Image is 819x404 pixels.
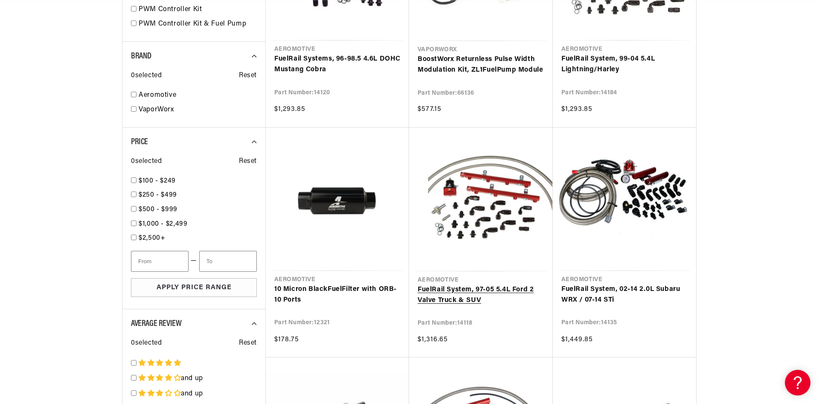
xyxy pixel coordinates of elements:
[131,278,257,297] button: Apply Price Range
[181,390,203,397] span: and up
[139,192,177,198] span: $250 - $499
[239,338,257,349] span: Reset
[181,375,203,382] span: and up
[131,156,162,167] span: 0 selected
[131,251,189,272] input: From
[131,52,151,61] span: Brand
[418,54,544,76] a: BoostWorx Returnless Pulse Width Modulation Kit, ZL1FuelPump Module
[131,138,148,146] span: Price
[139,19,257,30] a: PWM Controller Kit & Fuel Pump
[139,235,165,241] span: $2,500+
[139,177,176,184] span: $100 - $249
[418,285,544,306] a: FuelRail System, 97-05 5.4L Ford 2 Valve Truck & SUV
[239,156,257,167] span: Reset
[274,54,401,76] a: FuelRail Systems, 96-98.5 4.6L DOHC Mustang Cobra
[199,251,257,272] input: To
[139,206,177,213] span: $500 - $999
[139,90,257,101] a: Aeromotive
[131,70,162,81] span: 0 selected
[131,338,162,349] span: 0 selected
[139,105,257,116] a: VaporWorx
[191,256,197,267] span: —
[139,4,257,15] a: PWM Controller Kit
[139,221,188,227] span: $1,000 - $2,499
[561,54,688,76] a: FuelRail System, 99-04 5.4L Lightning/Harley
[131,320,181,328] span: Average Review
[239,70,257,81] span: Reset
[274,284,401,306] a: 10 Micron BlackFuelFilter with ORB-10 Ports
[561,284,688,306] a: FuelRail System, 02-14 2.0L Subaru WRX / 07-14 STi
